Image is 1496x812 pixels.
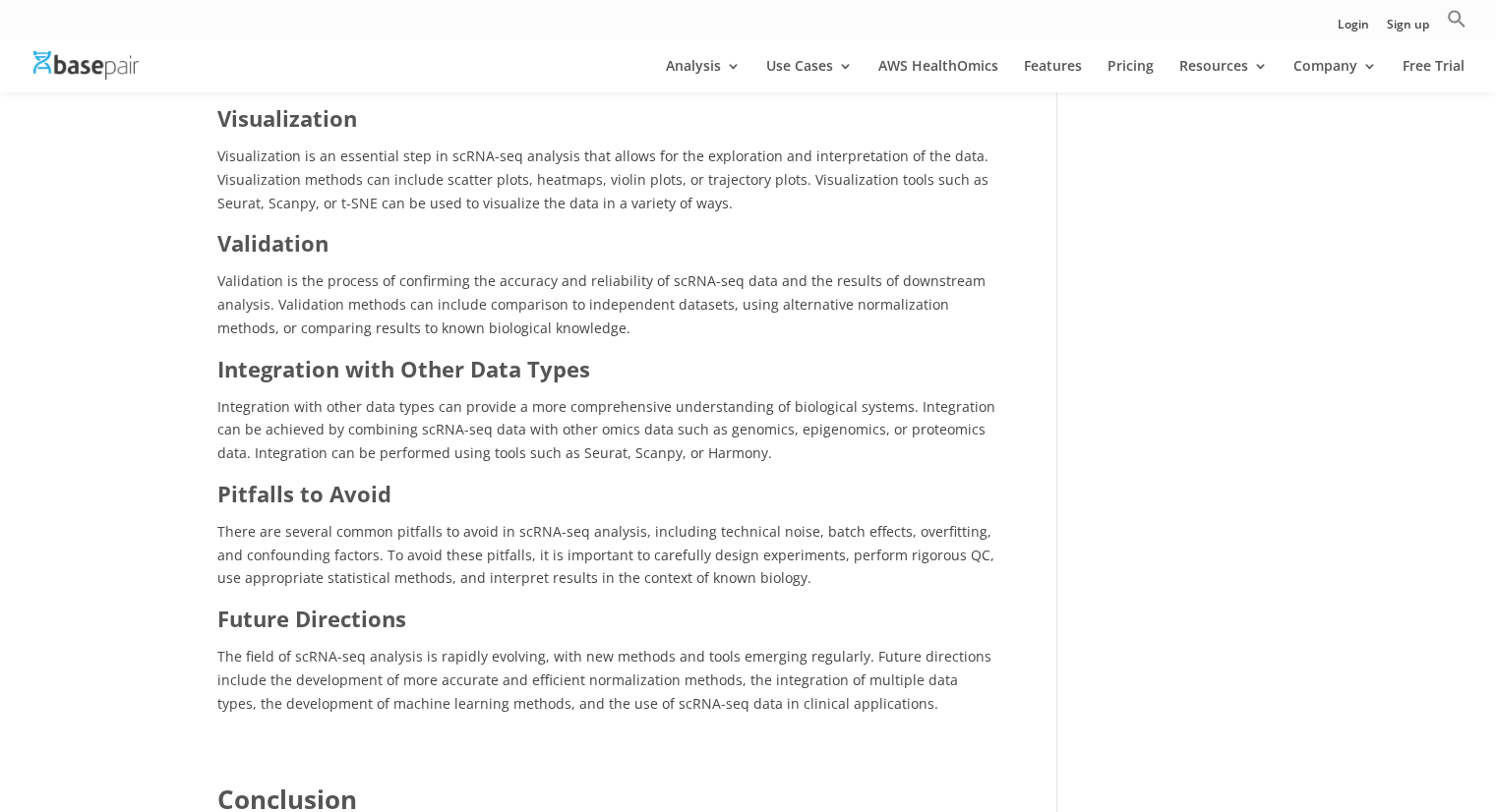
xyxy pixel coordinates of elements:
[1338,19,1369,39] a: Login
[1447,9,1466,29] svg: Search
[217,647,991,713] span: The field of scRNA-seq analysis is rapidly evolving, with new methods and tools emerging regularl...
[1087,75,1124,93] a: Views
[217,271,986,337] span: Validation is the process of confirming the accuracy and reliability of scRNA-seq data and the re...
[217,103,357,133] b: Visualization
[217,146,988,212] span: Visualization is an essential step in scRNA-seq analysis that allows for the exploration and inte...
[666,59,741,92] a: Analysis
[1387,19,1429,39] a: Sign up
[1024,59,1082,92] a: Features
[217,397,995,463] span: Integration with other data types can provide a more comprehensive understanding of biological sy...
[217,522,994,588] span: There are several common pitfalls to avoid in scRNA-seq analysis, including technical noise, batc...
[1179,59,1268,92] a: Resources
[1107,59,1154,92] a: Pricing
[1293,59,1377,92] a: Company
[1447,9,1466,39] a: Search Icon Link
[1403,59,1465,92] a: Free Trial
[766,59,853,92] a: Use Cases
[33,51,139,80] img: Basepair
[217,228,329,258] b: Validation
[217,604,406,633] b: Future Directions
[217,354,590,383] b: Integration with Other Data Types
[878,59,998,92] a: AWS HealthOmics
[217,479,391,508] b: Pitfalls to Avoid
